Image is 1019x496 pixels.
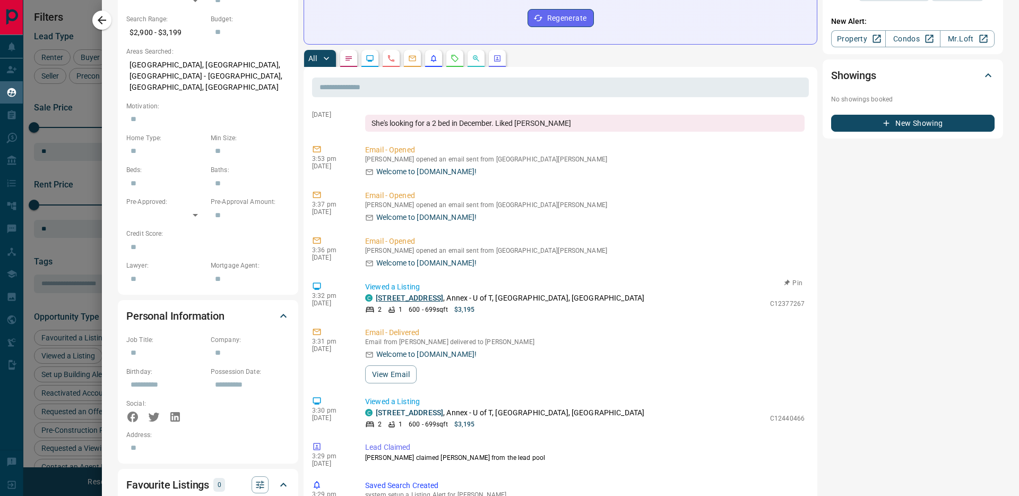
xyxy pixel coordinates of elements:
[493,54,502,63] svg: Agent Actions
[376,166,477,177] p: Welcome to [DOMAIN_NAME]!
[454,305,475,314] p: $3,195
[312,460,349,467] p: [DATE]
[312,407,349,414] p: 3:30 pm
[376,258,477,269] p: Welcome to [DOMAIN_NAME]!
[429,54,438,63] svg: Listing Alerts
[831,30,886,47] a: Property
[399,420,402,429] p: 1
[312,208,349,216] p: [DATE]
[211,367,290,377] p: Possession Date:
[126,229,290,238] p: Credit Score:
[376,408,443,417] a: [STREET_ADDRESS]
[126,101,290,111] p: Motivation:
[126,303,290,329] div: Personal Information
[211,335,290,345] p: Company:
[885,30,940,47] a: Condos
[409,305,447,314] p: 600 - 699 sqft
[126,261,205,270] p: Lawyer:
[308,55,317,62] p: All
[126,47,290,56] p: Areas Searched:
[344,54,353,63] svg: Notes
[940,30,995,47] a: Mr.Loft
[211,165,290,175] p: Baths:
[312,300,349,307] p: [DATE]
[831,95,995,104] p: No showings booked
[408,54,417,63] svg: Emails
[126,197,205,207] p: Pre-Approved:
[126,367,205,377] p: Birthday:
[312,345,349,353] p: [DATE]
[126,430,290,440] p: Address:
[831,115,995,132] button: New Showing
[126,56,290,96] p: [GEOGRAPHIC_DATA], [GEOGRAPHIC_DATA], [GEOGRAPHIC_DATA] - [GEOGRAPHIC_DATA], [GEOGRAPHIC_DATA], [...
[378,305,382,314] p: 2
[472,54,480,63] svg: Opportunities
[312,452,349,460] p: 3:29 pm
[376,407,644,418] p: , Annex - U of T, [GEOGRAPHIC_DATA], [GEOGRAPHIC_DATA]
[312,292,349,300] p: 3:32 pm
[312,155,349,163] p: 3:53 pm
[126,307,224,324] h2: Personal Information
[376,293,644,304] p: , Annex - U of T, [GEOGRAPHIC_DATA], [GEOGRAPHIC_DATA]
[211,197,290,207] p: Pre-Approval Amount:
[312,338,349,345] p: 3:31 pm
[770,414,805,423] p: C12440466
[365,409,373,416] div: condos.ca
[365,156,805,163] p: [PERSON_NAME] opened an email sent from [GEOGRAPHIC_DATA][PERSON_NAME]
[312,414,349,422] p: [DATE]
[126,335,205,345] p: Job Title:
[312,246,349,254] p: 3:36 pm
[778,278,809,288] button: Pin
[831,16,995,27] p: New Alert:
[365,247,805,254] p: [PERSON_NAME] opened an email sent from [GEOGRAPHIC_DATA][PERSON_NAME]
[126,165,205,175] p: Beds:
[126,476,209,493] h2: Favourite Listings
[376,294,443,302] a: [STREET_ADDRESS]
[365,281,805,293] p: Viewed a Listing
[126,133,205,143] p: Home Type:
[831,63,995,88] div: Showings
[365,201,805,209] p: [PERSON_NAME] opened an email sent from [GEOGRAPHIC_DATA][PERSON_NAME]
[366,54,374,63] svg: Lead Browsing Activity
[454,420,475,429] p: $3,195
[365,144,805,156] p: Email - Opened
[376,349,477,360] p: Welcome to [DOMAIN_NAME]!
[365,327,805,338] p: Email - Delivered
[365,338,805,346] p: Email from [PERSON_NAME] delivered to [PERSON_NAME]
[365,365,417,383] button: View Email
[365,396,805,407] p: Viewed a Listing
[451,54,459,63] svg: Requests
[376,212,477,223] p: Welcome to [DOMAIN_NAME]!
[312,111,349,118] p: [DATE]
[831,67,876,84] h2: Showings
[378,420,382,429] p: 2
[365,480,805,491] p: Saved Search Created
[211,133,290,143] p: Min Size:
[365,115,805,132] div: She's looking for a 2 bed in December. Liked [PERSON_NAME]
[211,14,290,24] p: Budget:
[770,299,805,309] p: C12377267
[365,236,805,247] p: Email - Opened
[126,14,205,24] p: Search Range:
[126,399,205,408] p: Social:
[409,420,447,429] p: 600 - 699 sqft
[399,305,402,314] p: 1
[528,9,594,27] button: Regenerate
[211,261,290,270] p: Mortgage Agent:
[312,201,349,208] p: 3:37 pm
[365,442,805,453] p: Lead Claimed
[387,54,395,63] svg: Calls
[312,254,349,261] p: [DATE]
[312,163,349,170] p: [DATE]
[365,453,805,463] p: [PERSON_NAME] claimed [PERSON_NAME] from the lead pool
[365,190,805,201] p: Email - Opened
[217,479,222,491] p: 0
[365,294,373,302] div: condos.ca
[126,24,205,41] p: $2,900 - $3,199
